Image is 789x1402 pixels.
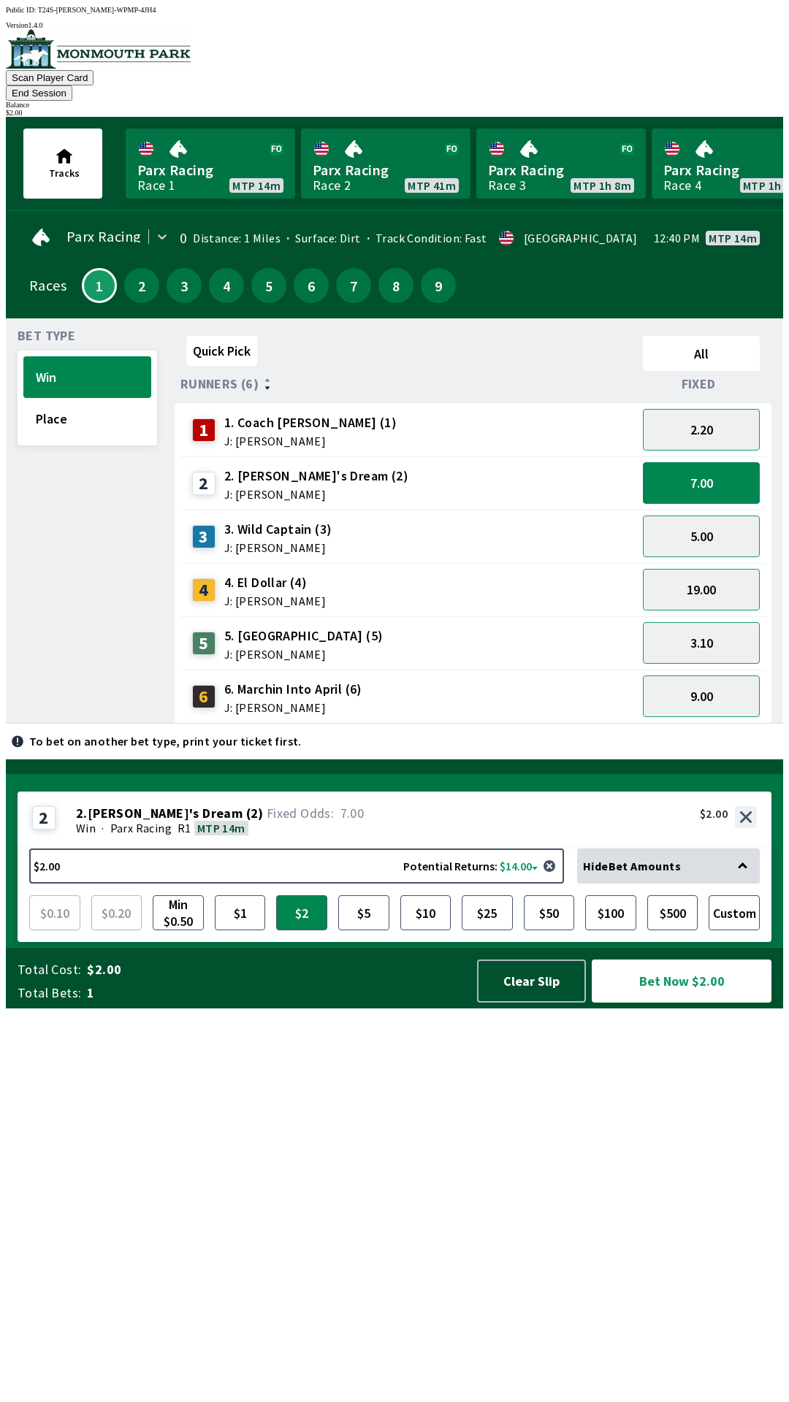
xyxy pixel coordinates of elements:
[49,166,80,180] span: Tracks
[651,899,695,927] span: $500
[192,418,216,442] div: 1
[255,280,283,291] span: 5
[378,268,413,303] button: 8
[477,959,586,1003] button: Clear Slip
[649,345,753,362] span: All
[193,342,251,359] span: Quick Pick
[462,895,513,930] button: $25
[524,232,638,244] div: [GEOGRAPHIC_DATA]
[340,280,367,291] span: 7
[153,895,204,930] button: Min $0.50
[643,409,760,451] button: 2.20
[102,821,104,835] span: ·
[213,280,240,291] span: 4
[424,280,452,291] span: 9
[224,627,384,646] span: 5. [GEOGRAPHIC_DATA] (5)
[137,180,175,191] div: Race 1
[178,821,191,835] span: R1
[6,70,94,85] button: Scan Player Card
[23,398,151,440] button: Place
[301,129,470,199] a: Parx RacingRace 2MTP 41m
[128,280,156,291] span: 2
[224,435,397,447] span: J: [PERSON_NAME]
[18,961,81,978] span: Total Cost:
[29,849,564,884] button: $2.00Potential Returns: $14.00
[382,280,410,291] span: 8
[281,231,361,245] span: Surface: Dirt
[36,410,139,427] span: Place
[647,895,698,930] button: $500
[690,421,713,438] span: 2.20
[178,232,188,244] div: 0
[712,899,756,927] span: Custom
[32,806,56,830] div: 2
[87,282,112,289] span: 1
[297,280,325,291] span: 6
[29,735,302,747] p: To bet on another bet type, print your ticket first.
[192,472,216,495] div: 2
[313,161,459,180] span: Parx Racing
[23,129,102,199] button: Tracks
[36,369,139,386] span: Win
[88,806,243,821] span: [PERSON_NAME]'s Dream
[197,821,245,835] span: MTP 14m
[82,268,117,303] button: 1
[167,268,202,303] button: 3
[465,899,509,927] span: $25
[589,899,633,927] span: $100
[687,581,716,598] span: 19.00
[527,899,571,927] span: $50
[126,129,295,199] a: Parx RacingRace 1MTP 14m
[690,475,713,491] span: 7.00
[6,101,783,109] div: Balance
[342,899,386,927] span: $5
[192,685,216,708] div: 6
[192,525,216,548] div: 3
[192,632,216,655] div: 5
[690,635,713,651] span: 3.10
[338,895,389,930] button: $5
[690,688,713,705] span: 9.00
[209,268,244,303] button: 4
[6,6,783,14] div: Public ID:
[294,268,329,303] button: 6
[280,899,324,927] span: $2
[180,378,259,390] span: Runners (6)
[224,413,397,432] span: 1. Coach [PERSON_NAME] (1)
[215,895,266,930] button: $1
[6,85,72,101] button: End Session
[700,806,728,821] div: $2.00
[709,232,757,244] span: MTP 14m
[524,895,575,930] button: $50
[224,542,332,553] span: J: [PERSON_NAME]
[336,268,371,303] button: 7
[193,231,281,245] span: Distance: 1 Miles
[87,961,463,978] span: $2.00
[170,280,198,291] span: 3
[643,569,760,610] button: 19.00
[224,595,326,607] span: J: [PERSON_NAME]
[38,6,156,14] span: T24S-[PERSON_NAME]-WPMP-4JH4
[585,895,636,930] button: $100
[66,231,141,242] span: Parx Racing
[224,648,384,660] span: J: [PERSON_NAME]
[87,984,463,1002] span: 1
[476,129,646,199] a: Parx RacingRace 3MTP 1h 8m
[643,516,760,557] button: 5.00
[488,161,634,180] span: Parx Racing
[18,984,81,1002] span: Total Bets:
[592,959,771,1003] button: Bet Now $2.00
[583,859,681,873] span: Hide Bet Amounts
[18,330,75,342] span: Bet Type
[408,180,456,191] span: MTP 41m
[690,528,713,545] span: 5.00
[573,180,631,191] span: MTP 1h 8m
[76,821,96,835] span: Win
[224,520,332,539] span: 3. Wild Captain (3)
[156,899,200,927] span: Min $0.50
[604,972,759,990] span: Bet Now $2.00
[224,467,408,486] span: 2. [PERSON_NAME]'s Dream (2)
[637,377,766,391] div: Fixed
[180,377,637,391] div: Runners (6)
[246,806,264,821] span: ( 2 )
